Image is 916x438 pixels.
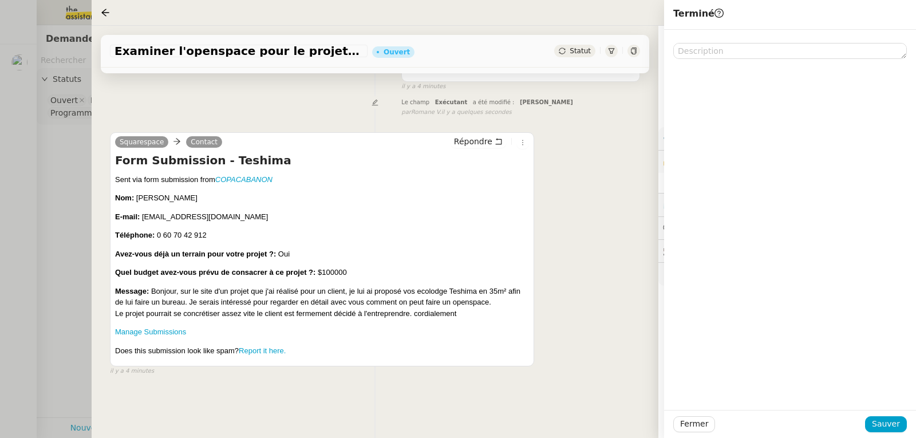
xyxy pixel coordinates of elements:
span: Répondre [454,136,492,147]
b: E-mail: [115,212,140,221]
div: 💬Commentaires [658,217,916,239]
a: Squarespace [115,137,168,147]
div: ⏲️Tâches 0:00 [658,194,916,216]
b: Message: [115,287,149,295]
span: Ouvert [409,62,443,73]
span: par [401,108,411,117]
a: Manage Submissions [115,327,186,336]
span: Sauver [872,417,900,431]
small: Romane V. [401,108,512,117]
p: Does this submission look like spam? [115,345,529,357]
span: Fermer [680,417,708,431]
span: Exécutant [435,99,468,105]
div: Ouvert [384,49,410,56]
span: Le champ [401,99,429,105]
a: Report it here. [239,346,286,355]
button: Fermer [673,416,715,432]
div: 🧴Autres [658,263,916,285]
b: Avez-vous déjà un terrain pour votre projet ?: [115,250,276,258]
button: Répondre [450,135,507,148]
span: il y a 4 minutes [401,82,445,92]
h4: Form Submission - Teshima [115,152,529,168]
p: Sent via form submission from [115,174,529,186]
span: $100000 [318,268,347,277]
span: 🔐 [663,155,737,168]
b: Téléphone: [115,231,155,239]
span: Terminé [673,8,724,19]
span: [PERSON_NAME] [520,99,573,105]
a: COPACABANON [215,175,273,184]
b: Quel budget avez-vous prévu de consacrer à ce projet ?: [115,268,315,277]
span: ⏲️ [663,200,742,209]
div: 🔐Données client [658,151,916,173]
span: il y a quelques secondes [441,108,512,117]
span: 0 60 70 42 912 [157,231,207,239]
span: 🧴 [663,269,698,278]
span: Examiner l'openspace pour le projet Teshima [114,45,363,57]
span: [PERSON_NAME] [136,194,198,202]
span: il y a 4 minutes [110,366,154,376]
span: a été modifié : [473,99,515,105]
div: 🕵️Autres demandes en cours [658,240,916,262]
button: Sauver [865,416,907,432]
span: Statut [570,47,591,55]
b: Nom: [115,194,134,202]
span: Oui [278,250,290,258]
span: 💬 [663,223,736,232]
a: Contact [186,137,222,147]
span: [EMAIL_ADDRESS][DOMAIN_NAME] [142,212,268,221]
span: ⚙️ [663,132,722,145]
span: Bonjour, sur le site d'un projet que j'ai réalisé pour un client, je lui ai proposé vos ecolodge ... [115,287,520,318]
div: ⚙️Procédures [658,127,916,149]
span: 🕵️ [663,246,785,255]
